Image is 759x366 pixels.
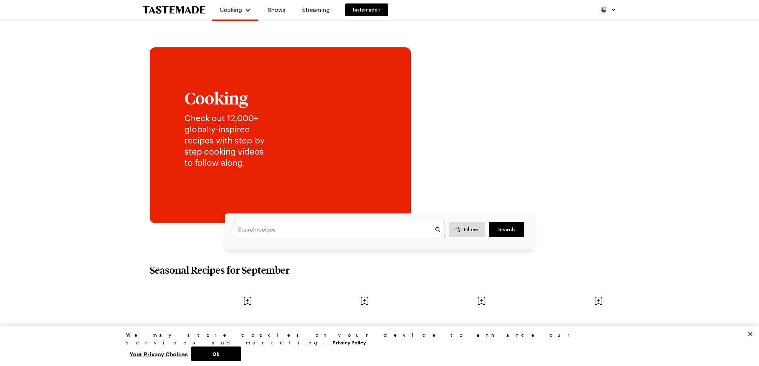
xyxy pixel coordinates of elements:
div: We may store cookies on your device to enhance our services and marketing. [126,331,627,346]
button: Save recipe [358,294,371,307]
a: To Tastemade Home Page [143,6,205,14]
button: Cooking [219,3,251,17]
button: Save recipe [475,294,488,307]
button: Save recipe [592,294,605,307]
button: Close [743,326,758,342]
h1: Cooking [185,89,273,107]
div: Privacy [126,331,627,361]
span: Search [498,226,515,233]
button: Your Privacy Choices [126,346,191,361]
img: Profile picture [598,4,609,15]
span: Cooking [220,6,242,13]
img: Explore recipes [287,42,602,195]
button: Desktop filters [449,222,485,237]
a: More information about your privacy, opens in a new tab [332,339,366,345]
button: Profile picture [598,4,616,15]
button: Save recipe [241,294,254,307]
button: Ok [191,346,241,361]
p: Check out 12,000+ globally-inspired recipes with step-by-step cooking videos to follow along. [185,112,273,168]
h2: Seasonal Recipes for September [150,264,290,276]
a: Tastemade + [345,3,388,16]
a: filters [489,222,524,237]
span: Filters [464,226,478,233]
span: Tastemade + [352,6,381,13]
